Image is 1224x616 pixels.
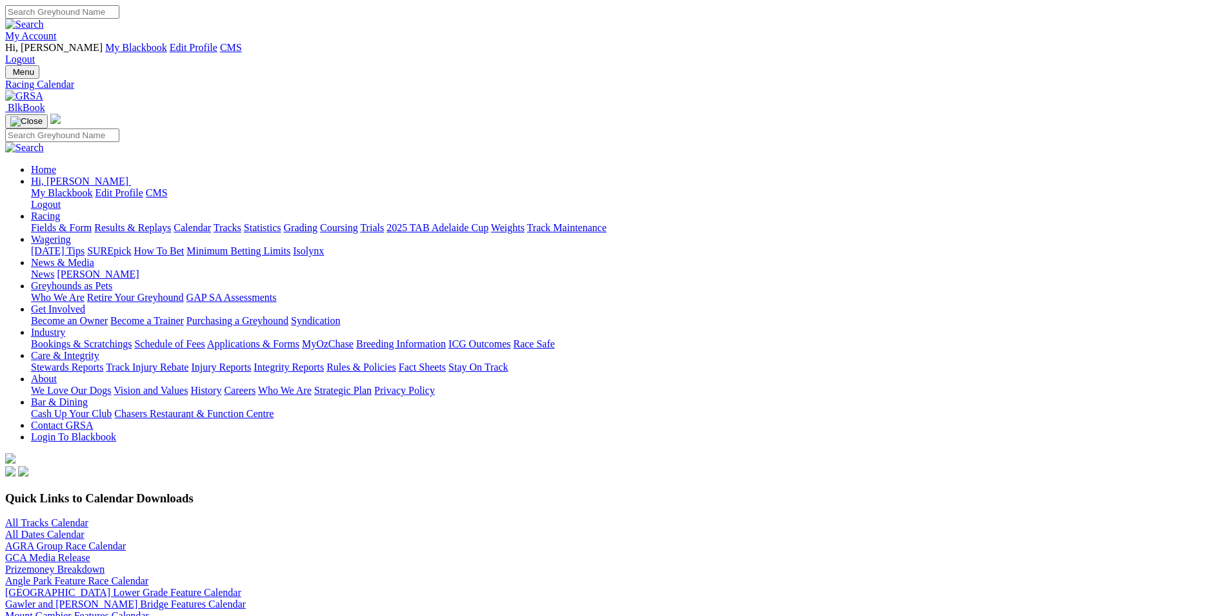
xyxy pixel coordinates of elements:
a: Minimum Betting Limits [186,245,290,256]
a: Wagering [31,234,71,245]
a: Strategic Plan [314,385,372,396]
a: Isolynx [293,245,324,256]
a: BlkBook [5,102,45,113]
a: Edit Profile [170,42,217,53]
div: News & Media [31,269,1219,280]
a: Applications & Forms [207,338,299,349]
div: Hi, [PERSON_NAME] [31,187,1219,210]
a: Tracks [214,222,241,233]
a: Cash Up Your Club [31,408,112,419]
div: Care & Integrity [31,362,1219,373]
a: Syndication [291,315,340,326]
a: Grading [284,222,317,233]
div: Greyhounds as Pets [31,292,1219,303]
span: Hi, [PERSON_NAME] [31,176,128,187]
button: Toggle navigation [5,114,48,128]
a: My Account [5,30,57,41]
a: Breeding Information [356,338,446,349]
a: Purchasing a Greyhound [186,315,288,326]
a: All Dates Calendar [5,529,85,540]
a: History [190,385,221,396]
div: Racing [31,222,1219,234]
a: Become a Trainer [110,315,184,326]
span: Menu [13,67,34,77]
a: Logout [31,199,61,210]
img: facebook.svg [5,466,15,477]
a: Home [31,164,56,175]
a: Who We Are [31,292,85,303]
a: Greyhounds as Pets [31,280,112,291]
a: Racing [31,210,60,221]
a: Bar & Dining [31,396,88,407]
a: Racing Calendar [5,79,1219,90]
a: Privacy Policy [374,385,435,396]
div: About [31,385,1219,396]
button: Toggle navigation [5,65,39,79]
a: How To Bet [134,245,185,256]
a: Hi, [PERSON_NAME] [31,176,131,187]
a: ICG Outcomes [448,338,510,349]
a: AGRA Group Race Calendar [5,540,126,551]
img: logo-grsa-white.png [5,453,15,464]
a: Trials [360,222,384,233]
a: Vision and Values [114,385,188,396]
img: logo-grsa-white.png [50,114,61,124]
div: Wagering [31,245,1219,257]
div: Get Involved [31,315,1219,327]
a: Get Involved [31,303,85,314]
img: Close [10,116,43,127]
a: Bookings & Scratchings [31,338,132,349]
a: Industry [31,327,65,338]
a: MyOzChase [302,338,354,349]
a: Retire Your Greyhound [87,292,184,303]
a: News & Media [31,257,94,268]
a: Who We Are [258,385,312,396]
a: SUREpick [87,245,131,256]
a: Rules & Policies [326,362,396,373]
a: Contact GRSA [31,420,93,431]
div: My Account [5,42,1219,65]
div: Bar & Dining [31,408,1219,420]
a: My Blackbook [31,187,93,198]
a: Results & Replays [94,222,171,233]
a: Track Maintenance [527,222,607,233]
a: [DATE] Tips [31,245,85,256]
input: Search [5,128,119,142]
img: Search [5,142,44,154]
a: Fact Sheets [399,362,446,373]
a: We Love Our Dogs [31,385,111,396]
a: GAP SA Assessments [186,292,277,303]
a: Login To Blackbook [31,431,116,442]
span: BlkBook [8,102,45,113]
a: Weights [491,222,525,233]
a: Angle Park Feature Race Calendar [5,575,148,586]
a: Stewards Reports [31,362,103,373]
a: Integrity Reports [254,362,324,373]
a: Logout [5,54,35,65]
a: [GEOGRAPHIC_DATA] Lower Grade Feature Calendar [5,587,241,598]
a: Track Injury Rebate [106,362,188,373]
div: Industry [31,338,1219,350]
a: Prizemoney Breakdown [5,564,105,575]
a: Careers [224,385,256,396]
a: [PERSON_NAME] [57,269,139,280]
a: Become an Owner [31,315,108,326]
a: Fields & Form [31,222,92,233]
a: My Blackbook [105,42,167,53]
img: Search [5,19,44,30]
a: Statistics [244,222,281,233]
a: CMS [146,187,168,198]
a: 2025 TAB Adelaide Cup [386,222,488,233]
a: News [31,269,54,280]
a: Schedule of Fees [134,338,205,349]
a: Calendar [174,222,211,233]
a: Edit Profile [95,187,143,198]
a: Coursing [320,222,358,233]
img: twitter.svg [18,466,28,477]
a: Stay On Track [448,362,508,373]
span: Hi, [PERSON_NAME] [5,42,103,53]
a: All Tracks Calendar [5,517,88,528]
a: CMS [220,42,242,53]
a: Race Safe [513,338,554,349]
